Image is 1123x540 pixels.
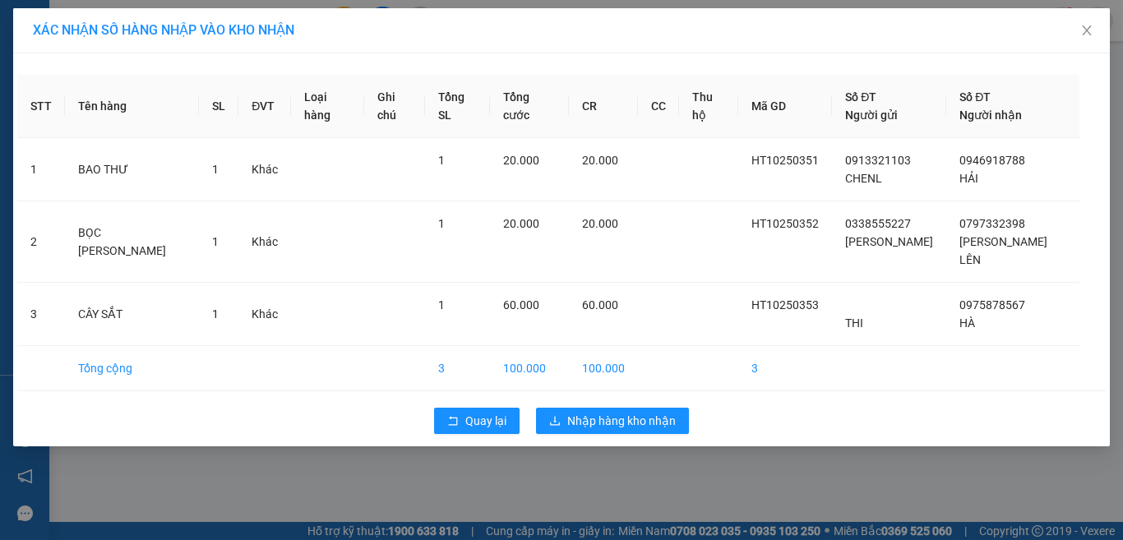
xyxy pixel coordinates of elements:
[845,154,911,167] span: 0913321103
[26,7,254,30] strong: NHÀ XE [PERSON_NAME]
[17,201,65,283] td: 2
[490,346,569,391] td: 100.000
[438,154,445,167] span: 1
[959,217,1025,230] span: 0797332398
[1080,24,1093,37] span: close
[238,201,291,283] td: Khác
[434,408,520,434] button: rollbackQuay lại
[199,75,238,138] th: SL
[238,75,291,138] th: ĐVT
[959,235,1047,266] span: [PERSON_NAME] LÊN
[447,415,459,428] span: rollback
[238,138,291,201] td: Khác
[17,138,65,201] td: 1
[291,75,363,138] th: Loại hàng
[569,346,638,391] td: 100.000
[7,46,92,64] span: VP Rạch Giá
[17,75,65,138] th: STT
[65,283,199,346] td: CÂY SẮT
[582,217,618,230] span: 20.000
[959,108,1022,122] span: Người nhận
[549,415,561,428] span: download
[503,217,539,230] span: 20.000
[33,22,294,38] span: XÁC NHẬN SỐ HÀNG NHẬP VÀO KHO NHẬN
[638,75,679,138] th: CC
[751,217,819,230] span: HT10250352
[959,90,991,104] span: Số ĐT
[490,75,569,138] th: Tổng cước
[845,316,863,330] span: THI
[738,346,832,391] td: 3
[465,412,506,430] span: Quay lại
[751,154,819,167] span: HT10250351
[212,235,219,248] span: 1
[569,75,638,138] th: CR
[364,75,426,138] th: Ghi chú
[1064,8,1110,54] button: Close
[126,76,262,130] span: Địa chỉ:
[959,172,978,185] span: HẢI
[7,67,123,103] strong: 260A, [PERSON_NAME]
[438,298,445,312] span: 1
[751,298,819,312] span: HT10250353
[17,283,65,346] td: 3
[212,307,219,321] span: 1
[126,94,262,130] strong: [STREET_ADDRESS] Châu
[503,154,539,167] span: 20.000
[7,67,123,103] span: Địa chỉ:
[845,90,876,104] span: Số ĐT
[845,235,933,248] span: [PERSON_NAME]
[503,298,539,312] span: 60.000
[582,154,618,167] span: 20.000
[845,172,882,185] span: CHENL
[212,163,219,176] span: 1
[959,316,975,330] span: HÀ
[959,298,1025,312] span: 0975878567
[425,75,490,138] th: Tổng SL
[65,346,199,391] td: Tổng cộng
[567,412,676,430] span: Nhập hàng kho nhận
[738,75,832,138] th: Mã GD
[425,346,490,391] td: 3
[65,138,199,201] td: BAO THƯ
[959,154,1025,167] span: 0946918788
[679,75,739,138] th: Thu hộ
[65,201,199,283] td: BỌC [PERSON_NAME]
[65,75,199,138] th: Tên hàng
[238,283,291,346] td: Khác
[582,298,618,312] span: 60.000
[845,108,898,122] span: Người gửi
[438,217,445,230] span: 1
[126,37,273,73] span: VP [GEOGRAPHIC_DATA]
[7,105,122,159] span: Điện thoại:
[536,408,689,434] button: downloadNhập hàng kho nhận
[845,217,911,230] span: 0338555227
